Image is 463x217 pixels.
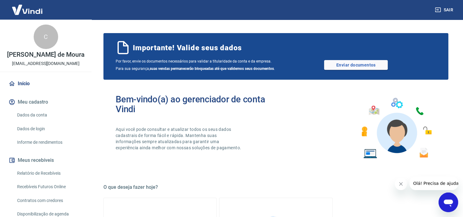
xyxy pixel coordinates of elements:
[439,192,458,212] iframe: Botão para abrir a janela de mensagens
[34,25,58,49] div: C
[324,60,388,70] a: Enviar documentos
[356,94,436,162] img: Imagem de um avatar masculino com diversos icones exemplificando as funcionalidades do gerenciado...
[103,184,448,190] h5: O que deseja fazer hoje?
[150,67,274,71] b: suas vendas permanecerão bloqueadas até que validemos seus documentos
[7,0,47,19] img: Vindi
[409,177,458,190] iframe: Mensagem da empresa
[7,154,84,167] button: Meus recebíveis
[133,43,241,53] span: Importante! Valide seus dados
[7,77,84,90] a: Início
[434,4,456,16] button: Sair
[4,4,51,9] span: Olá! Precisa de ajuda?
[7,95,84,109] button: Meu cadastro
[15,194,84,207] a: Contratos com credores
[7,51,84,58] p: [PERSON_NAME] de Moura
[15,136,84,149] a: Informe de rendimentos
[395,178,407,190] iframe: Fechar mensagem
[116,58,276,72] span: Por favor, envie os documentos necessários para validar a titularidade da conta e da empresa. Par...
[116,126,242,151] p: Aqui você pode consultar e atualizar todos os seus dados cadastrais de forma fácil e rápida. Mant...
[15,181,84,193] a: Recebíveis Futuros Online
[15,109,84,121] a: Dados da conta
[15,167,84,180] a: Relatório de Recebíveis
[15,123,84,135] a: Dados de login
[116,94,276,114] h2: Bem-vindo(a) ao gerenciador de conta Vindi
[12,60,80,67] p: [EMAIL_ADDRESS][DOMAIN_NAME]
